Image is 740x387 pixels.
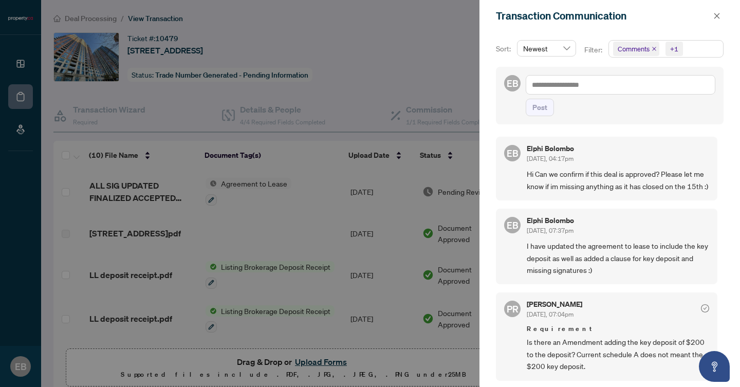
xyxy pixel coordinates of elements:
[496,43,513,54] p: Sort:
[527,336,709,372] span: Is there an Amendment adding the key deposit of $200 to the deposit? Current schedule A does not ...
[618,44,650,54] span: Comments
[699,351,730,382] button: Open asap
[584,44,604,56] p: Filter:
[527,310,573,318] span: [DATE], 07:04pm
[527,240,709,276] span: I have updated the agreement to lease to include the key deposit as well as added a clause for ke...
[507,218,519,232] span: EB
[713,12,720,20] span: close
[526,99,554,116] button: Post
[496,8,710,24] div: Transaction Communication
[527,227,573,234] span: [DATE], 07:37pm
[527,145,574,152] h5: Elphi Bolombo
[527,155,573,162] span: [DATE], 04:17pm
[507,302,519,316] span: PR
[613,42,659,56] span: Comments
[523,41,570,56] span: Newest
[527,301,582,308] h5: [PERSON_NAME]
[701,304,709,312] span: check-circle
[507,146,519,160] span: EB
[527,324,709,334] span: Requirement
[652,46,657,51] span: close
[670,44,678,54] div: +1
[507,76,519,90] span: EB
[527,168,709,192] span: Hi Can we confirm if this deal is approved? Please let me know if im missing anything as it has c...
[527,217,574,224] h5: Elphi Bolombo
